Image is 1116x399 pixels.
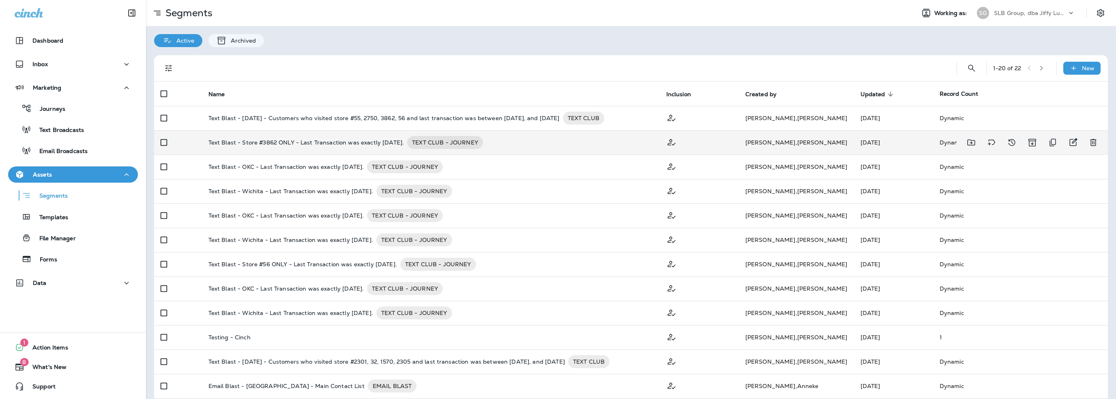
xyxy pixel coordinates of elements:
span: Customer Only [666,162,677,170]
p: Text Blast - [DATE] - Customers who visited store #55, 2750, 3862, 56 and last transaction was be... [208,112,560,125]
p: Text Blast - OKC - Last Transaction was exactly [DATE]. [208,160,364,173]
div: TEXT CLUB - JOURNEY [400,258,476,271]
button: Marketing [8,80,138,96]
span: Updated [861,91,885,98]
td: 1 [933,325,1108,349]
button: Support [8,378,138,395]
td: Dynamic [933,203,1108,228]
div: TEXT CLUB - JOURNEY [367,160,443,173]
td: [PERSON_NAME] , [PERSON_NAME] [739,252,854,276]
td: [DATE] [854,203,933,228]
td: [DATE] [854,325,933,349]
button: Text Broadcasts [8,121,138,138]
p: Journeys [32,106,65,113]
span: TEXT CLUB - JOURNEY [376,236,452,244]
p: Text Blast - Wichita - Last Transaction was exactly [DATE]. [208,233,373,246]
span: 8 [20,358,28,366]
p: Text Blast - OKC - Last Transaction was exactly [DATE]. [208,282,364,295]
p: Email Blast - [GEOGRAPHIC_DATA] - Main Contact List [208,380,365,393]
td: [DATE] [854,374,933,398]
td: [PERSON_NAME] , [PERSON_NAME] [739,228,854,252]
span: Name [208,91,236,98]
td: [PERSON_NAME] , [PERSON_NAME] [739,130,854,155]
span: EMAIL BLAST [368,382,417,390]
div: TEXT CLUB - JOURNEY [367,209,443,222]
td: [DATE] [854,179,933,203]
td: Dynamic [933,276,1108,301]
span: TEXT CLUB - JOURNEY [367,285,443,293]
p: Segments [162,7,212,19]
p: Text Blast - OKC - Last Transaction was exactly [DATE]. [208,209,364,222]
button: View Changelog [1004,134,1020,151]
div: TEXT CLUB - JOURNEY [367,282,443,295]
p: Assets [33,171,52,178]
p: Text Blast - Wichita - Last Transaction was exactly [DATE]. [208,306,373,319]
button: Settings [1093,6,1108,20]
div: TEXT CLUB - JOURNEY [376,306,452,319]
span: Record Count [940,90,979,97]
button: Search Segments [964,60,980,76]
button: Forms [8,250,138,267]
td: [DATE] [854,155,933,179]
td: Dynamic [933,374,1108,398]
p: Data [33,280,47,286]
span: What's New [24,364,67,373]
p: Dashboard [32,37,63,44]
p: Text Blast - Store #3862 ONLY - Last Transaction was exactly [DATE]. [208,136,404,149]
span: Customer Only [666,333,677,340]
button: Delete [1085,134,1101,151]
td: Dynamic [933,130,1028,155]
div: SG [977,7,989,19]
p: Segments [31,192,68,201]
span: TEXT CLUB - JOURNEY [367,211,443,220]
p: Active [172,37,194,44]
button: File Manager [8,229,138,246]
span: Name [208,91,225,98]
td: [PERSON_NAME] , [PERSON_NAME] [739,179,854,203]
span: Working as: [934,10,969,17]
span: Action Items [24,344,68,354]
button: Journeys [8,100,138,117]
td: Dynamic [933,301,1108,325]
span: Customer Only [666,284,677,291]
span: Updated [861,91,896,98]
span: TEXT CLUB [563,114,604,122]
button: Assets [8,166,138,183]
p: Testing - Cinch [208,334,251,341]
td: Dynamic [933,228,1108,252]
button: Move to folder [963,134,979,151]
p: Text Blast - [DATE] - Customers who visited store #2301, 32, 1570, 2305 and last transaction was ... [208,355,565,368]
td: [DATE] [854,106,933,130]
p: Inbox [32,61,48,67]
td: [PERSON_NAME] , [PERSON_NAME] [739,106,854,130]
span: TEXT CLUB - JOURNEY [407,138,483,147]
td: [DATE] [854,301,933,325]
td: Dynamic [933,106,1108,130]
p: Forms [32,256,57,264]
div: TEXT CLUB - JOURNEY [376,185,452,198]
td: [DATE] [854,252,933,276]
span: Customer Only [666,138,677,145]
button: Archive [1024,134,1041,151]
td: [DATE] [854,130,933,155]
span: TEXT CLUB - JOURNEY [376,187,452,195]
button: Collapse Sidebar [120,5,143,21]
p: Email Broadcasts [31,148,88,155]
button: Duplicate Segment [1045,134,1061,151]
div: TEXT CLUB [568,355,610,368]
p: Archived [227,37,256,44]
p: Templates [31,214,68,222]
div: TEXT CLUB [563,112,604,125]
button: 1Action Items [8,339,138,356]
button: Templates [8,208,138,225]
button: Add tags [983,134,1000,151]
span: Customer Only [666,382,677,389]
td: [DATE] [854,228,933,252]
p: File Manager [31,235,76,243]
span: Created by [745,91,787,98]
span: Customer Only [666,235,677,243]
td: [PERSON_NAME] , [PERSON_NAME] [739,349,854,374]
button: 8What's New [8,359,138,375]
div: EMAIL BLAST [368,380,417,393]
button: Dashboard [8,32,138,49]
